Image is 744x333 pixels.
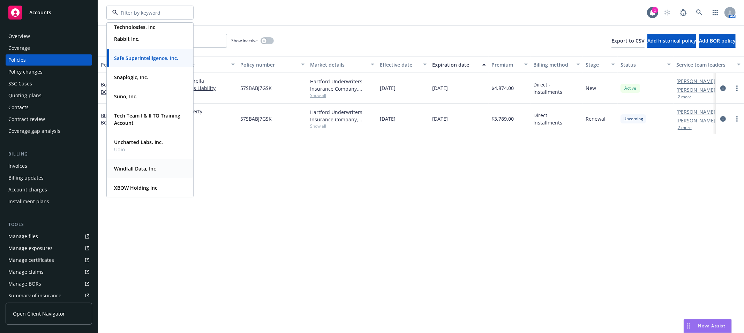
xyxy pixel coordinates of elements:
[6,221,92,228] div: Tools
[153,122,235,130] a: 2 more
[6,160,92,172] a: Invoices
[8,243,53,254] div: Manage exposures
[231,38,258,44] span: Show inactive
[699,37,736,44] span: Add BOR policy
[621,61,663,68] div: Status
[114,112,180,126] strong: Tech Team I & II TQ Training Account
[719,115,727,123] a: circleInformation
[8,278,41,289] div: Manage BORs
[733,115,741,123] a: more
[377,56,429,73] button: Effective date
[698,323,726,329] span: Nova Assist
[719,84,727,92] a: circleInformation
[114,139,163,145] strong: Uncharted Labs, Inc.
[6,102,92,113] a: Contacts
[114,93,137,100] strong: Suno, Inc.
[8,66,43,77] div: Policy changes
[153,108,235,115] a: Commercial Property
[118,9,179,16] input: Filter by keyword
[8,255,54,266] div: Manage certificates
[8,43,30,54] div: Coverage
[533,61,572,68] div: Billing method
[6,43,92,54] a: Coverage
[684,319,693,333] div: Drag to move
[647,34,696,48] button: Add historical policy
[114,165,156,172] strong: Windfall Data, Inc
[623,85,637,91] span: Active
[6,231,92,242] a: Manage files
[6,196,92,207] a: Installment plans
[6,243,92,254] a: Manage exposures
[611,37,645,44] span: Export to CSV
[676,6,690,20] a: Report a Bug
[678,126,692,130] button: 2 more
[8,266,44,278] div: Manage claims
[310,123,374,129] span: Show all
[153,77,235,84] a: Commercial Umbrella
[380,115,396,122] span: [DATE]
[432,84,448,92] span: [DATE]
[238,56,307,73] button: Policy number
[8,114,45,125] div: Contract review
[652,7,658,13] div: 1
[380,84,396,92] span: [DATE]
[429,56,489,73] button: Expiration date
[611,34,645,48] button: Export to CSV
[114,184,157,191] strong: XBOW Holding Inc
[660,6,674,20] a: Start snowing
[6,172,92,183] a: Billing updates
[676,108,715,115] a: [PERSON_NAME]
[489,56,531,73] button: Premium
[6,66,92,77] a: Policy changes
[101,81,143,95] span: - BOP (PKG)
[307,56,377,73] button: Market details
[8,31,30,42] div: Overview
[8,78,32,89] div: SSC Cases
[676,77,715,85] a: [PERSON_NAME]
[6,151,92,158] div: Billing
[618,56,674,73] button: Status
[114,74,148,81] strong: Snaplogic, Inc.
[647,37,696,44] span: Add historical policy
[310,78,374,92] div: Hartford Underwriters Insurance Company, Hartford Insurance Group
[8,196,49,207] div: Installment plans
[8,126,60,137] div: Coverage gap analysis
[240,84,272,92] span: 57SBABJ7GSK
[6,290,92,301] a: Summary of insurance
[8,102,29,113] div: Contacts
[8,231,38,242] div: Manage files
[676,61,733,68] div: Service team leaders
[8,290,61,301] div: Summary of insurance
[8,184,47,195] div: Account charges
[114,55,178,61] strong: Safe Superintelligence, Inc.
[533,81,580,96] span: Direct - Installments
[6,31,92,42] a: Overview
[310,61,367,68] div: Market details
[8,160,27,172] div: Invoices
[708,6,722,20] a: Switch app
[6,266,92,278] a: Manage claims
[491,84,514,92] span: $4,874.00
[6,54,92,66] a: Policies
[153,84,235,92] a: Employee Benefits Liability
[98,56,150,73] button: Policy details
[29,10,51,15] span: Accounts
[432,61,478,68] div: Expiration date
[6,126,92,137] a: Coverage gap analysis
[6,78,92,89] a: SSC Cases
[310,92,374,98] span: Show all
[13,310,65,317] span: Open Client Navigator
[676,86,715,93] a: [PERSON_NAME]
[150,56,238,73] button: Lines of coverage
[153,92,235,99] a: 3 more
[240,115,272,122] span: 57SBABJ7GSK
[684,319,732,333] button: Nova Assist
[6,184,92,195] a: Account charges
[114,36,140,42] strong: Rabbit Inc.
[676,117,715,124] a: [PERSON_NAME]
[6,114,92,125] a: Contract review
[678,95,692,99] button: 2 more
[114,146,163,153] span: Udio
[491,115,514,122] span: $3,789.00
